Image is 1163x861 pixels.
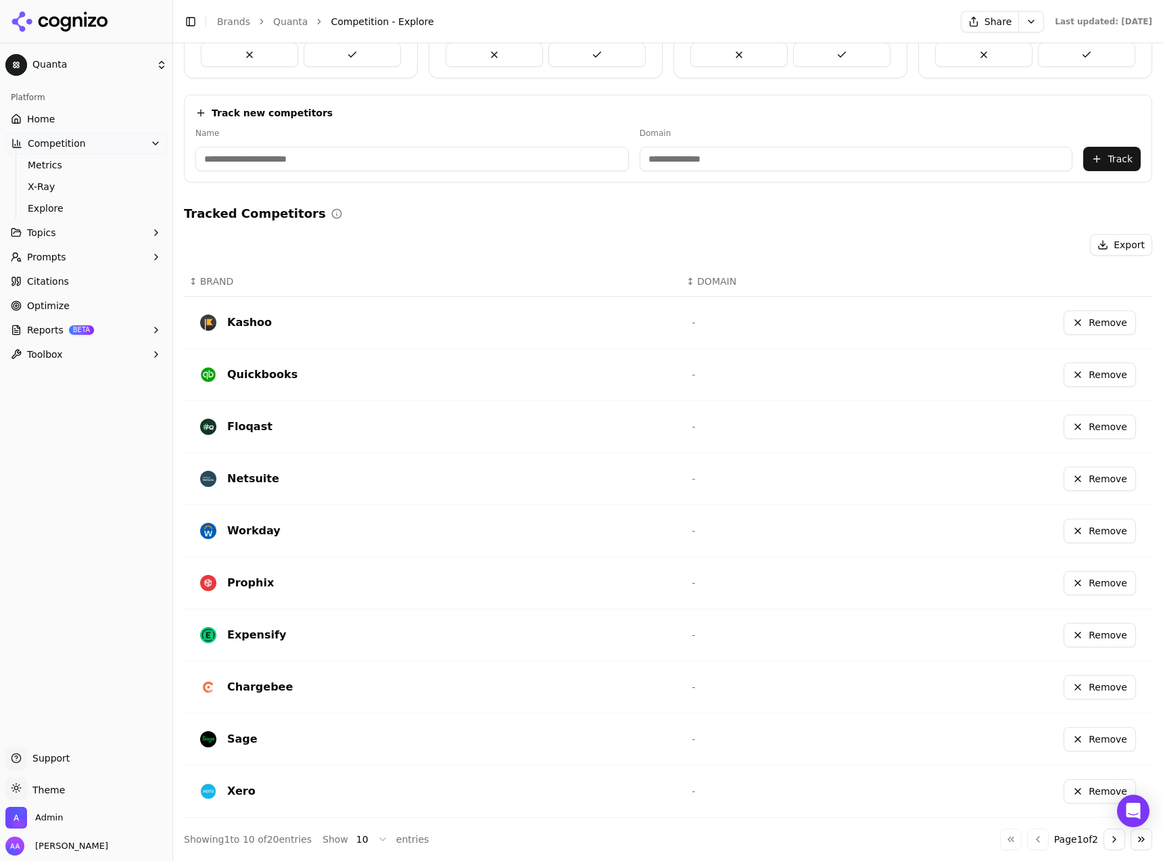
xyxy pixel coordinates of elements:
[27,785,65,795] span: Theme
[5,319,167,341] button: ReportsBETA
[5,807,27,829] img: Admin
[5,837,24,856] img: Alp Aysan
[217,16,250,27] a: Brands
[27,751,70,765] span: Support
[200,575,216,591] img: prophix
[1055,16,1152,27] div: Last updated: [DATE]
[227,471,279,487] div: Netsuite
[184,266,1152,818] div: Data table
[5,271,167,292] a: Citations
[227,627,286,643] div: Expensify
[1090,234,1152,256] button: Export
[227,783,256,799] div: Xero
[5,295,167,317] a: Optimize
[692,734,695,745] span: -
[331,15,433,28] span: Competition - Explore
[27,299,70,312] span: Optimize
[1064,675,1136,699] button: Remove
[686,275,885,288] div: ↕DOMAIN
[227,367,298,383] div: Quickbooks
[1064,571,1136,595] button: Remove
[5,108,167,130] a: Home
[189,275,675,288] div: ↕BRAND
[200,315,216,331] img: kashoo
[692,630,695,641] span: -
[217,15,934,28] nav: breadcrumb
[30,840,108,852] span: [PERSON_NAME]
[227,679,293,695] div: Chargebee
[227,523,281,539] div: Workday
[200,367,216,383] img: quickbooks
[227,575,274,591] div: Prophix
[396,833,429,846] span: entries
[692,421,695,432] span: -
[28,158,145,172] span: Metrics
[28,202,145,215] span: Explore
[5,133,167,154] button: Competition
[1117,795,1149,827] div: Open Intercom Messenger
[5,344,167,365] button: Toolbox
[27,275,69,288] span: Citations
[200,783,216,799] img: xero
[27,226,56,239] span: Topics
[200,419,216,435] img: floqast
[1064,623,1136,647] button: Remove
[227,419,272,435] div: Floqast
[692,682,695,693] span: -
[1064,363,1136,387] button: Remove
[227,315,272,331] div: Kashoo
[681,266,891,297] th: DOMAIN
[640,128,1073,139] label: Domain
[1064,467,1136,491] button: Remove
[27,323,64,337] span: Reports
[184,266,681,297] th: BRAND
[27,112,55,126] span: Home
[200,275,234,288] span: BRAND
[227,731,258,747] div: Sage
[5,87,167,108] div: Platform
[35,812,63,824] span: Admin
[22,199,151,218] a: Explore
[69,325,94,335] span: BETA
[22,156,151,174] a: Metrics
[692,317,695,328] span: -
[1064,727,1136,751] button: Remove
[184,204,326,223] h2: Tracked Competitors
[200,471,216,487] img: netsuite
[22,177,151,196] a: X-Ray
[32,59,151,71] span: Quanta
[1064,779,1136,804] button: Remove
[692,369,695,380] span: -
[200,523,216,539] img: workday
[5,222,167,243] button: Topics
[184,833,312,846] div: Showing 1 to 10 of 20 entries
[692,526,695,536] span: -
[692,786,695,797] span: -
[200,731,216,747] img: sage
[27,348,63,361] span: Toolbox
[1064,310,1136,335] button: Remove
[1064,519,1136,543] button: Remove
[212,106,333,120] h4: Track new competitors
[27,250,66,264] span: Prompts
[697,275,736,288] span: DOMAIN
[692,578,695,588] span: -
[1064,415,1136,439] button: Remove
[5,807,63,829] button: Open organization switcher
[961,11,1018,32] button: Share
[5,837,108,856] button: Open user button
[5,246,167,268] button: Prompts
[1054,833,1098,846] span: Page 1 of 2
[200,627,216,643] img: expensify
[28,137,86,150] span: Competition
[200,679,216,695] img: chargebee
[28,180,145,193] span: X-Ray
[1083,147,1141,171] button: Track
[692,473,695,484] span: -
[195,128,629,139] label: Name
[323,833,348,846] span: Show
[273,15,308,28] a: Quanta
[5,54,27,76] img: Quanta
